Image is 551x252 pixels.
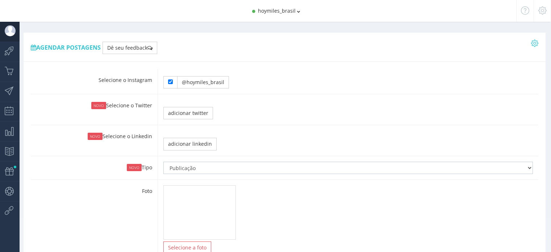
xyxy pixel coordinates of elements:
[163,138,217,150] a: adicionar linkedin
[31,125,158,140] label: Selecione o Linkedin
[177,76,229,88] button: @hoymiles_brasil
[258,7,296,14] span: hoymiles_brasil
[103,42,157,54] button: Dê seu feedback
[163,76,229,88] div: Basic example
[88,133,103,140] small: NOVO
[31,44,101,51] span: Agendar Postagens
[127,164,142,171] small: NOVO
[31,180,158,195] label: Foto
[31,157,158,171] label: Tipo
[5,25,16,36] img: User Image
[91,102,106,109] small: NOVO
[31,95,158,109] label: Selecione o Twitter
[163,107,213,119] a: adicionar twitter
[31,69,158,84] label: Selecione o Instagram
